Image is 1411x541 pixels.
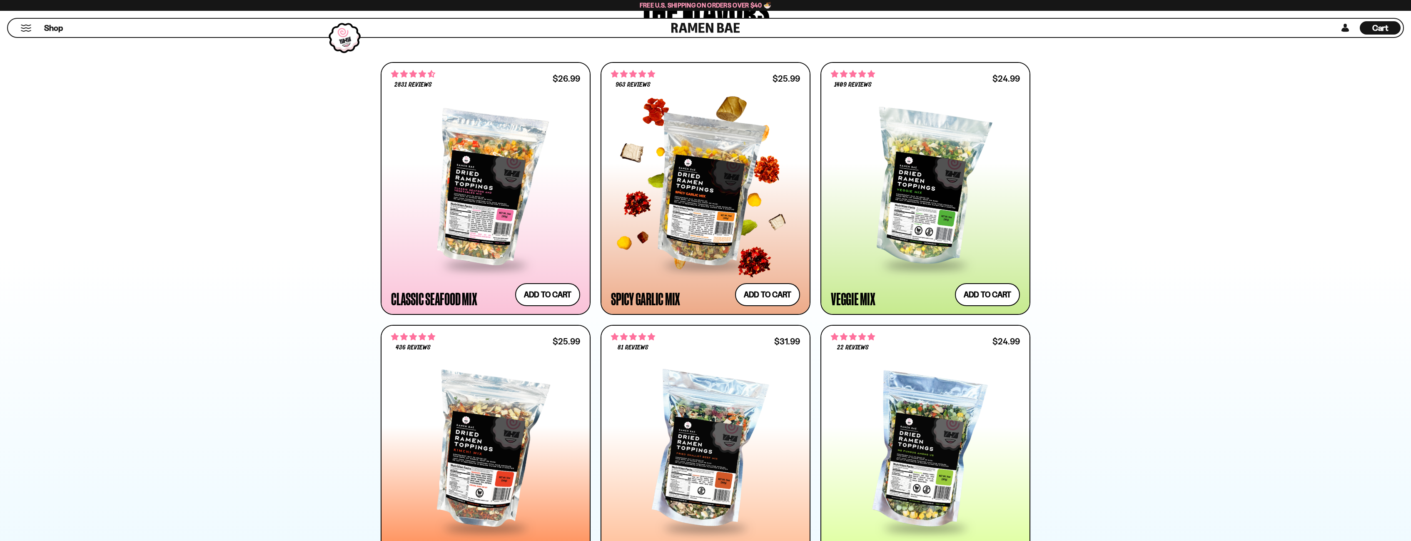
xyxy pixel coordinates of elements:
[396,344,431,351] span: 436 reviews
[773,75,800,82] div: $25.99
[735,283,800,306] button: Add to cart
[955,283,1020,306] button: Add to cart
[1360,19,1401,37] div: Cart
[391,69,435,80] span: 4.68 stars
[611,332,655,342] span: 4.83 stars
[992,337,1020,345] div: $24.99
[616,82,651,88] span: 963 reviews
[381,62,591,315] a: 4.68 stars 2831 reviews $26.99 Classic Seafood Mix Add to cart
[774,337,800,345] div: $31.99
[553,337,580,345] div: $25.99
[391,291,477,306] div: Classic Seafood Mix
[20,25,32,32] button: Mobile Menu Trigger
[391,332,435,342] span: 4.76 stars
[837,344,869,351] span: 22 reviews
[831,69,875,80] span: 4.76 stars
[611,291,680,306] div: Spicy Garlic Mix
[394,82,432,88] span: 2831 reviews
[831,332,875,342] span: 4.82 stars
[611,69,655,80] span: 4.75 stars
[44,22,63,34] span: Shop
[618,344,648,351] span: 81 reviews
[1372,23,1389,33] span: Cart
[515,283,580,306] button: Add to cart
[834,82,871,88] span: 1409 reviews
[640,1,772,9] span: Free U.S. Shipping on Orders over $40 🍜
[553,75,580,82] div: $26.99
[831,291,875,306] div: Veggie Mix
[44,21,63,35] a: Shop
[992,75,1020,82] div: $24.99
[820,62,1030,315] a: 4.76 stars 1409 reviews $24.99 Veggie Mix Add to cart
[601,62,810,315] a: 4.75 stars 963 reviews $25.99 Spicy Garlic Mix Add to cart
